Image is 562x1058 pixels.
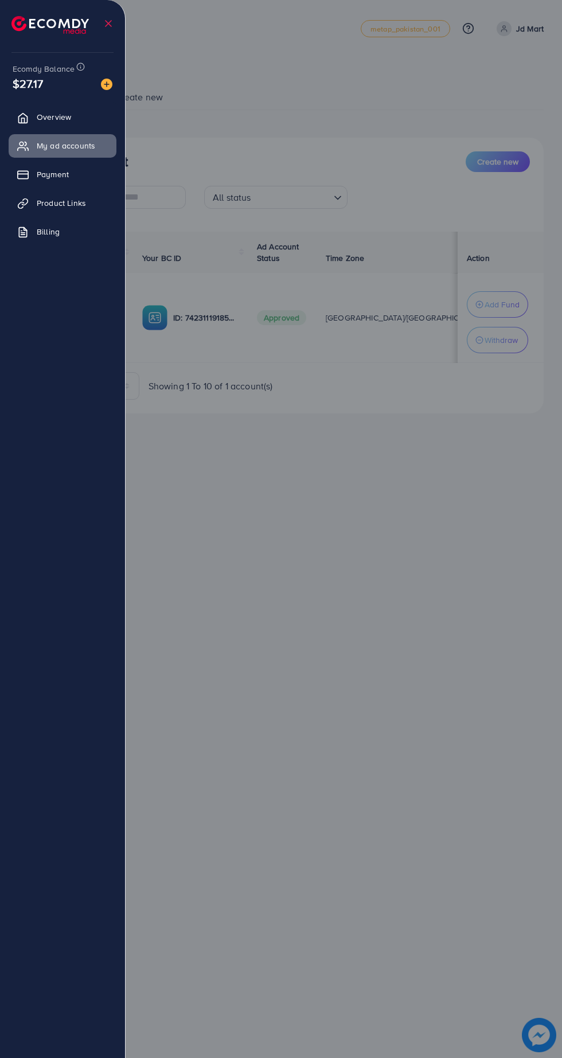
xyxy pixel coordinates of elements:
img: logo [11,16,89,34]
a: My ad accounts [9,134,116,157]
a: Product Links [9,192,116,214]
span: My ad accounts [37,140,95,151]
a: Overview [9,106,116,128]
img: image [101,79,112,90]
span: Payment [37,169,69,180]
a: Payment [9,163,116,186]
span: Ecomdy Balance [13,63,75,75]
a: Billing [9,220,116,243]
span: Billing [37,226,60,237]
span: $27.17 [13,75,43,92]
span: Product Links [37,197,86,209]
span: Overview [37,111,71,123]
